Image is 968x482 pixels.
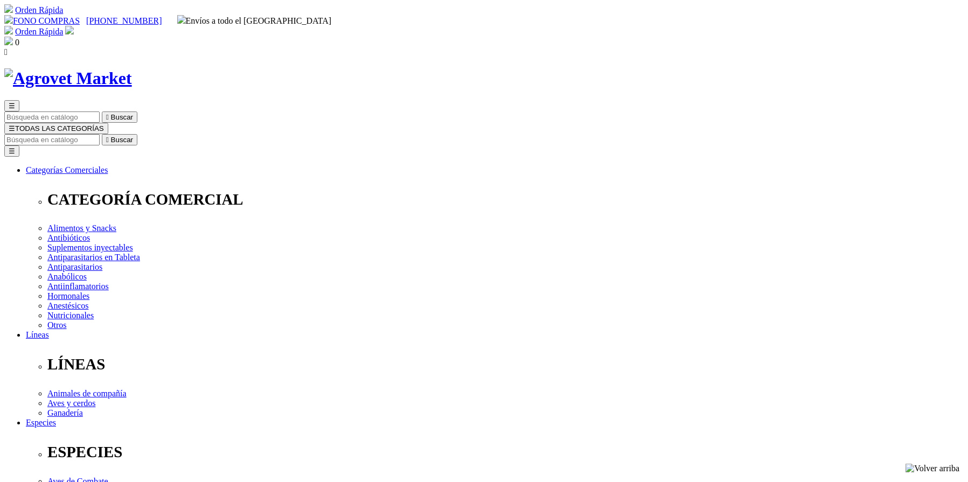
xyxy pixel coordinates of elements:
span: Buscar [111,113,133,121]
a: Orden Rápida [15,5,63,15]
a: Antibióticos [47,233,90,242]
a: Antiparasitarios [47,262,102,271]
a: Otros [47,320,67,330]
img: user.svg [65,26,74,34]
a: Ganadería [47,408,83,417]
span: ☰ [9,102,15,110]
p: LÍNEAS [47,355,964,373]
a: Animales de compañía [47,389,127,398]
img: phone.svg [4,15,13,24]
img: Volver arriba [906,464,959,473]
a: Alimentos y Snacks [47,223,116,233]
a: FONO COMPRAS [4,16,80,25]
input: Buscar [4,111,100,123]
img: delivery-truck.svg [177,15,186,24]
img: Agrovet Market [4,68,132,88]
button: ☰TODAS LAS CATEGORÍAS [4,123,108,134]
a: Nutricionales [47,311,94,320]
img: shopping-cart.svg [4,26,13,34]
a: Acceda a su cuenta de cliente [65,27,74,36]
a: Orden Rápida [15,27,63,36]
span: 0 [15,38,19,47]
a: Aves y cerdos [47,399,95,408]
p: CATEGORÍA COMERCIAL [47,191,964,208]
a: Anabólicos [47,272,87,281]
span: ☰ [9,124,15,132]
i:  [4,47,8,57]
button: ☰ [4,100,19,111]
span: Envíos a todo el [GEOGRAPHIC_DATA] [177,16,332,25]
a: Antiinflamatorios [47,282,109,291]
input: Buscar [4,134,100,145]
a: Suplementos inyectables [47,243,133,252]
span: Buscar [111,136,133,144]
button:  Buscar [102,134,137,145]
a: Categorías Comerciales [26,165,108,174]
img: shopping-bag.svg [4,37,13,45]
a: Hormonales [47,291,89,301]
a: Especies [26,418,56,427]
i:  [106,113,109,121]
img: shopping-cart.svg [4,4,13,13]
p: ESPECIES [47,443,964,461]
button: ☰ [4,145,19,157]
a: Líneas [26,330,49,339]
button:  Buscar [102,111,137,123]
i:  [106,136,109,144]
a: Anestésicos [47,301,88,310]
a: [PHONE_NUMBER] [86,16,162,25]
a: Antiparasitarios en Tableta [47,253,140,262]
